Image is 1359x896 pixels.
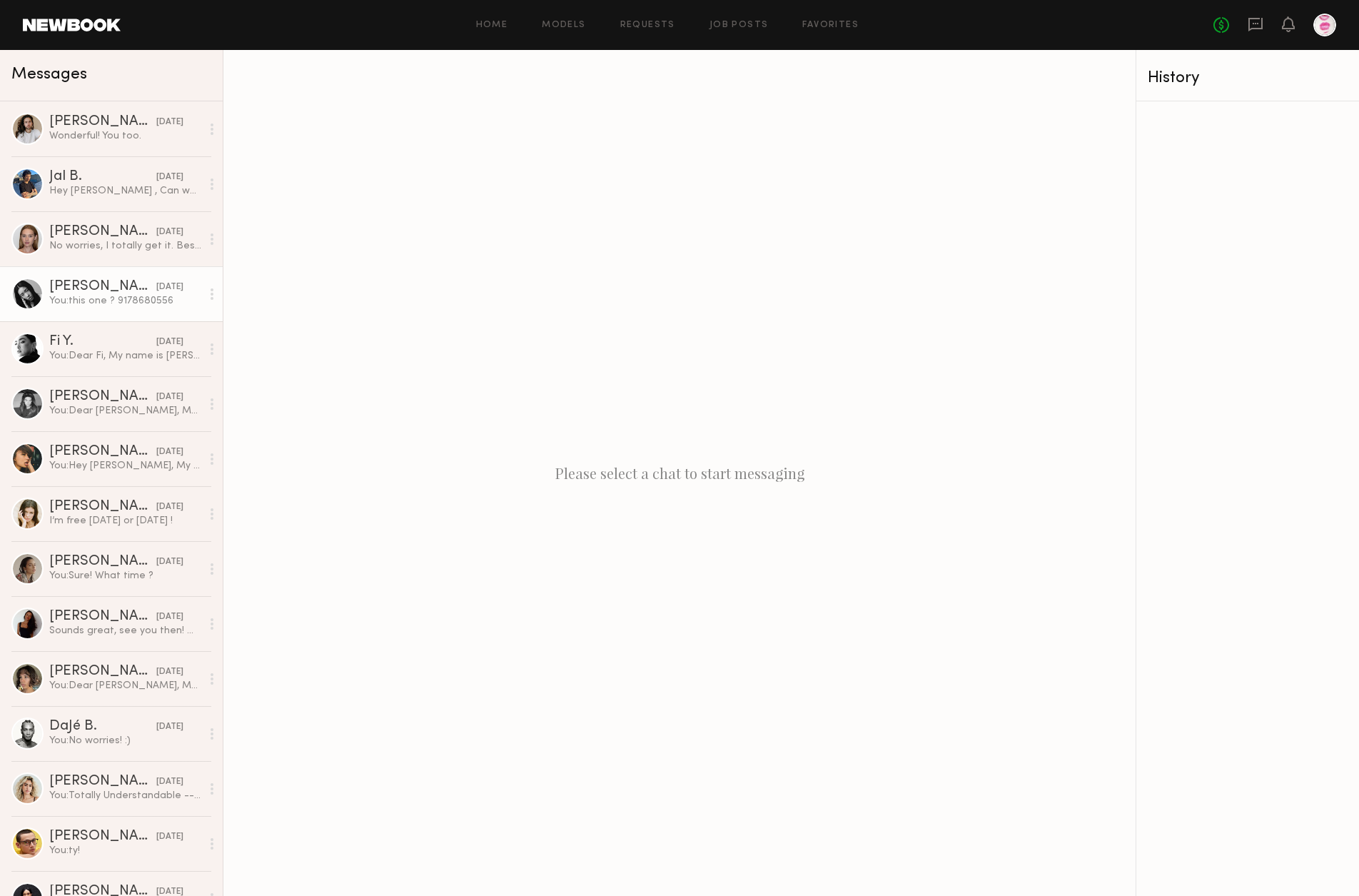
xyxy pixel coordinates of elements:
div: [DATE] [156,281,183,294]
div: Jal B. [49,170,156,184]
div: I’m free [DATE] or [DATE] ! [49,514,201,528]
div: You: No worries! :) [49,734,201,747]
a: Home [476,21,508,30]
span: Messages [11,66,87,83]
div: [DATE] [156,610,183,624]
div: You: Dear Fi, My name is [PERSON_NAME] @gabriellerevere. I am a fashion / beauty photographer in ... [49,349,201,363]
div: [PERSON_NAME] [49,225,156,239]
div: [DATE] [156,500,183,514]
div: [DATE] [156,116,183,129]
div: No worries, I totally get it. Best of luck on this project! [49,239,201,253]
div: [DATE] [156,336,183,349]
a: Job Posts [709,21,769,30]
div: [PERSON_NAME] [49,665,156,679]
div: You: Totally Understandable -- I am on the Upper east side on [GEOGRAPHIC_DATA]. The 6 train to E... [49,789,201,802]
div: [PERSON_NAME] [49,830,156,844]
a: Requests [620,21,675,30]
div: Hey [PERSON_NAME] , Can we push it to 1:15? I am almost home [49,184,201,198]
div: [DATE] [156,830,183,844]
a: Models [542,21,585,30]
div: You: this one ? 9178680556 [49,294,201,308]
div: You: Dear [PERSON_NAME], My name is [PERSON_NAME] @gabriellerevere. I am a fashion / beauty photo... [49,679,201,693]
div: [PERSON_NAME] [49,610,156,624]
div: [DATE] [156,391,183,404]
div: [PERSON_NAME] [49,280,156,294]
div: Fi Y. [49,335,156,349]
div: [PERSON_NAME] [49,390,156,404]
div: [DATE] [156,171,183,184]
div: [PERSON_NAME] [49,775,156,789]
div: [DATE] [156,555,183,569]
div: You: Hey [PERSON_NAME], My name is [PERSON_NAME] @gabriellerevere. I am a fashion / beauty photog... [49,459,201,473]
div: You: Dear [PERSON_NAME], My name is [PERSON_NAME] @gabriellerevere. I am a fashion / beauty photo... [49,404,201,418]
div: You: Sure! What time ? [49,569,201,583]
div: Wonderful! You too. [49,129,201,143]
div: Sounds great, see you then! My mobile is [PHONE_NUMBER]. Thank you! [PERSON_NAME] [49,624,201,638]
div: [PERSON_NAME] [49,115,156,129]
div: History [1148,70,1348,86]
div: [DATE] [156,665,183,679]
div: Please select a chat to start messaging [223,50,1136,896]
div: [DATE] [156,446,183,459]
div: [DATE] [156,775,183,789]
div: DaJé B. [49,720,156,734]
div: [PERSON_NAME] [49,445,156,459]
div: [DATE] [156,720,183,734]
div: [PERSON_NAME] [49,555,156,569]
div: [DATE] [156,226,183,239]
a: Favorites [802,21,859,30]
div: [PERSON_NAME] [49,500,156,514]
div: You: ty! [49,844,201,857]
